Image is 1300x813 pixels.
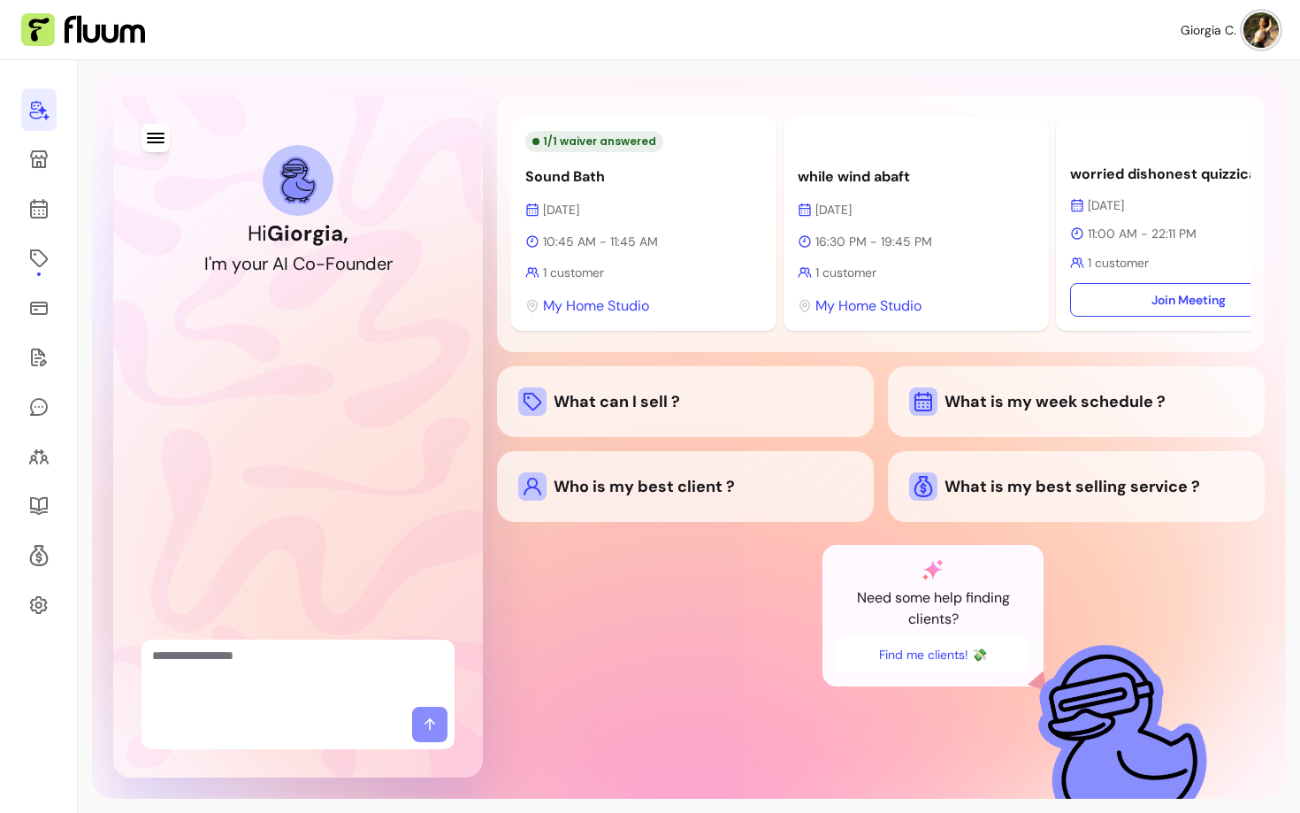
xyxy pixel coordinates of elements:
[837,637,1029,672] button: Find me clients! 💸
[525,131,663,152] div: 1 / 1 waiver answered
[252,251,262,276] div: u
[316,251,325,276] div: -
[21,485,57,527] a: Resources
[262,251,268,276] div: r
[346,251,356,276] div: u
[21,188,57,230] a: Calendar
[909,472,1243,501] div: What is my best selling service ?
[525,201,762,219] p: [DATE]
[21,435,57,478] a: Clients
[365,251,377,276] div: d
[204,251,209,276] div: I
[922,559,944,580] img: AI Co-Founder gradient star
[21,138,57,180] a: My Page
[386,251,393,276] div: r
[21,534,57,577] a: Refer & Earn
[837,587,1029,630] p: Need some help finding clients?
[267,219,348,247] b: Giorgia ,
[204,251,393,276] h2: I'm your AI Co-Founder
[241,251,252,276] div: o
[1181,21,1236,39] span: Giorgia C.
[377,251,386,276] div: e
[1181,12,1279,48] button: avatarGiorgia C.
[272,251,284,276] div: A
[798,166,1035,188] p: while wind abaft
[543,295,649,317] span: My Home Studio
[325,251,335,276] div: F
[21,386,57,428] a: My Messages
[279,157,317,203] img: AI Co-Founder avatar
[518,387,853,416] div: What can I sell ?
[21,336,57,379] a: Waivers
[284,251,288,276] div: I
[152,647,444,700] textarea: Ask me anything...
[21,237,57,280] a: Offerings
[518,472,853,501] div: Who is my best client ?
[525,264,762,281] p: 1 customer
[525,233,762,250] p: 10:45 AM - 11:45 AM
[305,251,316,276] div: o
[211,251,227,276] div: m
[335,251,346,276] div: o
[209,251,211,276] div: '
[248,219,348,248] h1: Hi
[232,251,241,276] div: y
[525,166,762,188] p: Sound Bath
[356,251,365,276] div: n
[815,295,921,317] span: My Home Studio
[21,584,57,626] a: Settings
[293,251,305,276] div: C
[21,13,145,47] img: Fluum Logo
[21,287,57,329] a: Sales
[798,201,1035,219] p: [DATE]
[798,233,1035,250] p: 16:30 PM - 19:45 PM
[1243,12,1279,48] img: avatar
[909,387,1243,416] div: What is my week schedule ?
[798,264,1035,281] p: 1 customer
[21,88,57,131] a: Home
